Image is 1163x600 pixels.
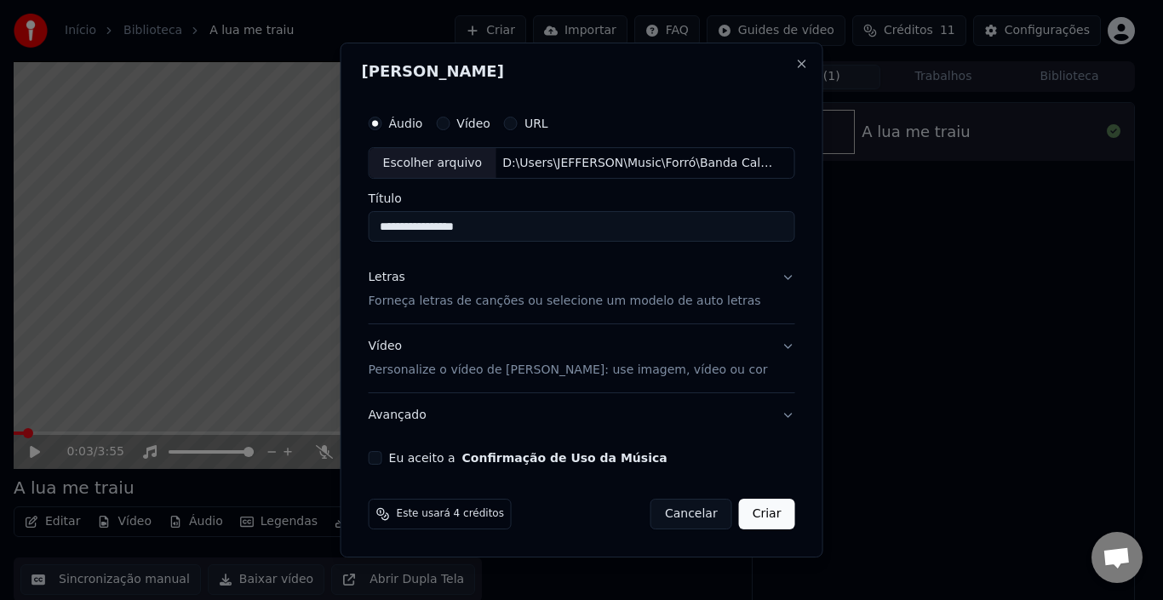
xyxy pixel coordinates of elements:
[369,325,795,393] button: VídeoPersonalize o vídeo de [PERSON_NAME]: use imagem, vídeo ou cor
[389,117,423,129] label: Áudio
[362,64,802,79] h2: [PERSON_NAME]
[370,148,496,179] div: Escolher arquivo
[389,452,667,464] label: Eu aceito a
[369,270,405,287] div: Letras
[739,499,795,529] button: Criar
[369,256,795,324] button: LetrasForneça letras de canções ou selecione um modelo de auto letras
[369,294,761,311] p: Forneça letras de canções ou selecione um modelo de auto letras
[369,339,768,380] div: Vídeo
[397,507,504,521] span: Este usará 4 créditos
[650,499,732,529] button: Cancelar
[369,362,768,379] p: Personalize o vídeo de [PERSON_NAME]: use imagem, vídeo ou cor
[369,393,795,437] button: Avançado
[462,452,667,464] button: Eu aceito a
[456,117,490,129] label: Vídeo
[369,193,795,205] label: Título
[496,155,785,172] div: D:\Users\JEFFERSON\Music\Forró\Banda Calypso\2004 - Banda Calypso 6\01 A Lua Me Traiu.mp3
[524,117,548,129] label: URL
